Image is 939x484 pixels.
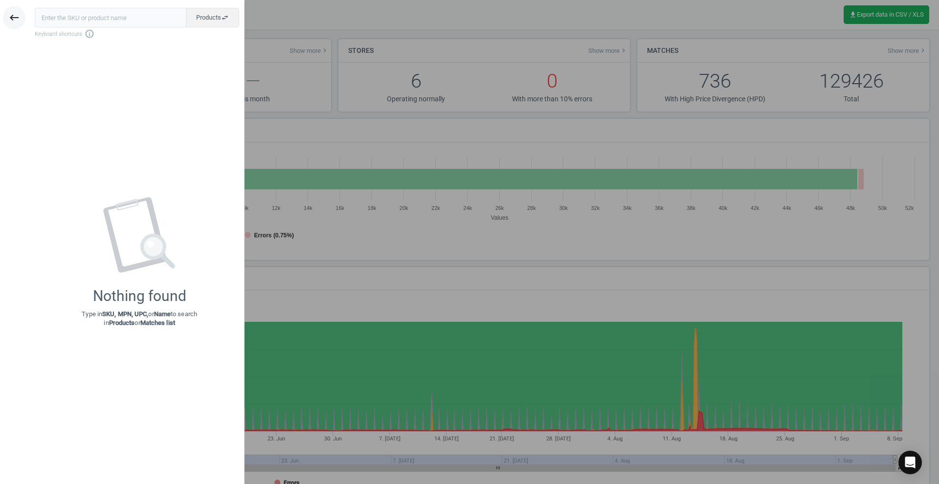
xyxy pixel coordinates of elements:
i: info_outline [85,29,94,39]
strong: Matches list [140,319,175,326]
strong: Products [109,319,135,326]
i: keyboard_backspace [8,12,20,23]
p: Type in or to search in or [82,310,197,327]
strong: SKU, MPN, UPC, [102,310,148,318]
span: Keyboard shortcuts [35,29,239,39]
div: Nothing found [93,287,186,305]
button: Productsswap_horiz [186,8,239,27]
span: Products [196,13,229,22]
input: Enter the SKU or product name [35,8,186,27]
i: swap_horiz [221,14,229,22]
button: keyboard_backspace [3,6,25,29]
div: Open Intercom Messenger [898,451,922,474]
strong: Name [154,310,171,318]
